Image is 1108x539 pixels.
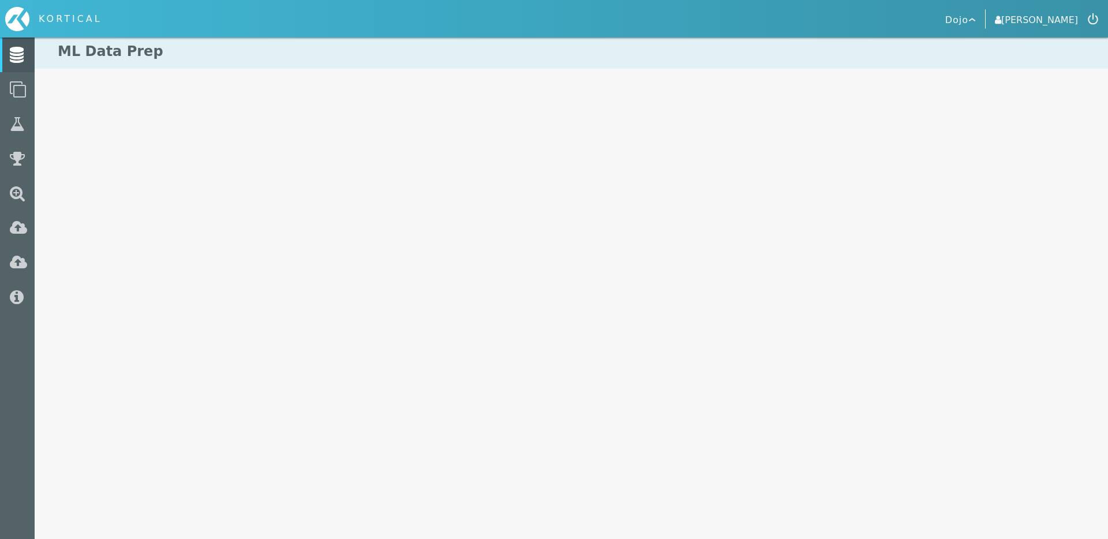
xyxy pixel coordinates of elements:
img: icon-arrow--selector--white.svg [968,18,976,23]
a: KORTICAL [5,7,111,31]
div: Home [5,7,111,31]
img: icon-logout.svg [1088,13,1098,25]
h1: ML Data Prep [35,35,1108,69]
a: [PERSON_NAME] [995,11,1078,27]
img: icon-kortical.svg [5,7,29,31]
button: Dojo [938,9,986,29]
div: KORTICAL [39,12,102,26]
